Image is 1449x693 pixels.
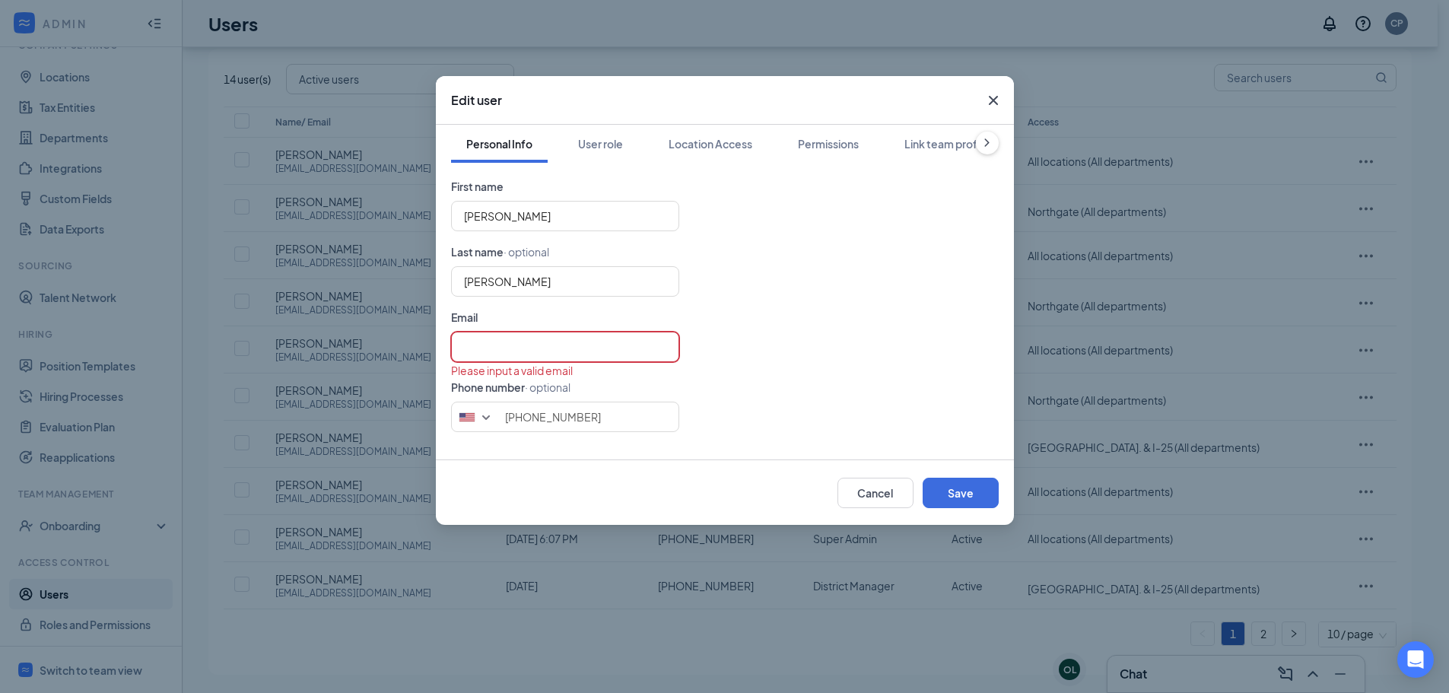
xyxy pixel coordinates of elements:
span: Phone number [451,380,525,394]
span: · optional [504,245,549,259]
div: Please input a valid email [451,362,999,379]
div: Location Access [669,136,752,151]
input: (201) 555-0123 [451,402,679,432]
span: · optional [525,380,570,394]
div: Personal Info [466,136,532,151]
div: Link team profile [904,136,989,151]
div: Permissions [798,136,859,151]
div: United States: +1 [452,402,501,431]
button: ChevronRight [976,132,999,154]
h3: Edit user [451,92,502,109]
span: Email [451,310,478,324]
button: Cancel [837,478,914,508]
svg: ChevronRight [980,135,995,151]
div: User role [578,136,623,151]
span: Last name [451,245,504,259]
button: Save [923,478,999,508]
div: Open Intercom Messenger [1397,641,1434,678]
button: Close [973,76,1014,125]
span: First name [451,180,504,193]
svg: Cross [984,91,1003,110]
